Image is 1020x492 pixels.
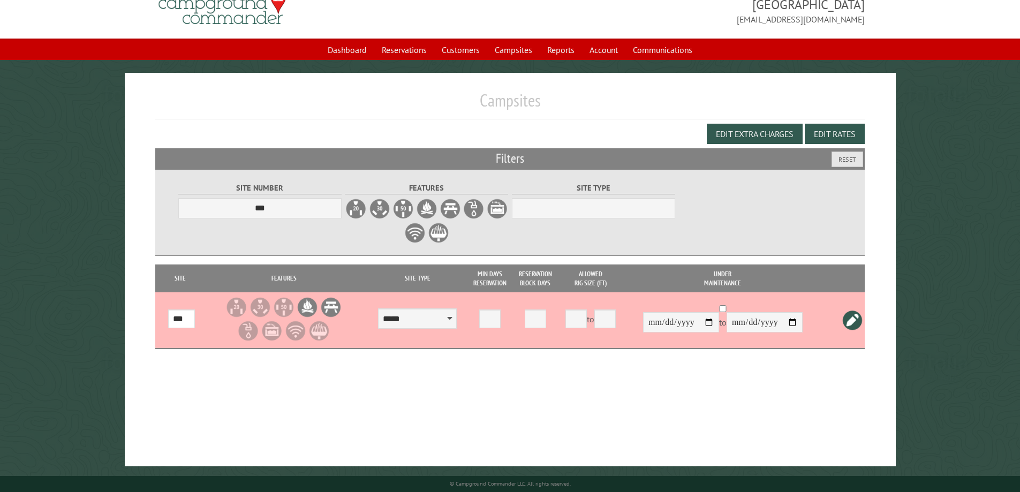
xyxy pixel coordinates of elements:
[178,182,342,194] label: Site Number
[626,40,699,60] a: Communications
[440,198,461,219] label: Picnic Table
[512,182,675,194] label: Site Type
[842,309,863,331] a: Edit this campsite
[297,297,318,318] li: Firepit
[512,264,558,292] th: Reservation Block Days
[624,264,822,292] th: Under Maintenance
[450,480,571,487] small: © Campground Commander LLC. All rights reserved.
[161,264,201,292] th: Site
[273,297,294,318] li: 50A Electrical Hookup
[463,198,485,219] label: Water Hookup
[155,90,865,119] h1: Campsites
[541,40,581,60] a: Reports
[392,198,414,219] label: 50A Electrical Hookup
[487,198,508,219] label: Sewer Hookup
[467,264,513,292] th: Min Days Reservation
[320,297,342,318] li: Picnic Table
[428,222,449,244] label: Grill
[832,152,863,167] button: Reset
[560,309,622,331] div: to
[250,297,271,318] li: 30A Electrical Hookup
[321,40,373,60] a: Dashboard
[558,264,623,292] th: Allowed Rig Size (ft)
[200,264,367,292] th: Features
[583,40,624,60] a: Account
[345,182,508,194] label: Features
[367,264,467,292] th: Site Type
[155,148,865,169] h2: Filters
[404,222,426,244] label: WiFi Service
[369,198,390,219] label: 30A Electrical Hookup
[261,320,283,342] li: Sewer Hookup
[805,124,865,144] button: Edit Rates
[345,198,367,219] label: 20A Electrical Hookup
[375,40,433,60] a: Reservations
[435,40,486,60] a: Customers
[238,320,259,342] li: Water Hookup
[625,312,820,335] div: to
[285,320,306,342] li: WiFi Service
[488,40,539,60] a: Campsites
[308,320,330,342] li: Grill
[416,198,437,219] label: Firepit
[226,297,247,318] li: 20A Electrical Hookup
[707,124,803,144] button: Edit Extra Charges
